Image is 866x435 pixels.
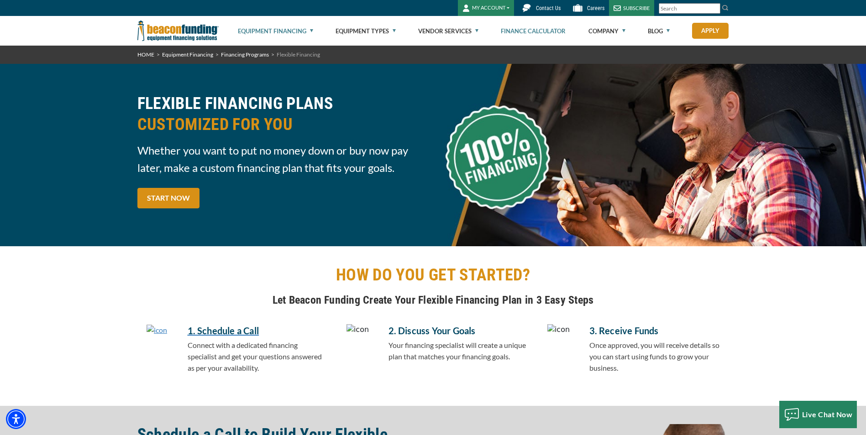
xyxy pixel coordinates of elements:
[188,324,327,337] a: 1. Schedule a Call
[137,16,219,46] img: Beacon Funding Corporation logo
[188,341,322,372] span: Connect with a dedicated financing specialist and get your questions answered as per your availab...
[137,93,428,135] h2: FLEXIBLE FINANCING PLANS
[589,341,719,372] span: Once approved, you will receive details so you can start using funds to grow your business.
[779,401,857,428] button: Live Chat Now
[692,23,729,39] a: Apply
[6,409,26,429] div: Accessibility Menu
[589,324,729,337] h5: 3. Receive Funds
[277,51,320,58] span: Flexible Financing
[588,16,625,46] a: Company
[137,51,154,58] a: HOME
[137,292,729,308] h4: Let Beacon Funding Create Your Flexible Financing Plan in 3 Easy Steps
[221,51,269,58] a: Financing Programs
[536,5,561,11] span: Contact Us
[336,16,396,46] a: Equipment Types
[501,16,566,46] a: Finance Calculator
[147,324,167,369] a: icon
[711,5,718,12] a: Clear search text
[547,324,570,335] img: icon
[388,324,528,337] h5: 2. Discuss Your Goals
[147,325,167,336] img: icon
[802,410,853,419] span: Live Chat Now
[722,4,729,11] img: Search
[648,16,670,46] a: Blog
[418,16,478,46] a: Vendor Services
[162,51,213,58] a: Equipment Financing
[137,142,428,176] span: Whether you want to put no money down or buy now pay later, make a custom financing plan that fit...
[137,114,428,135] span: CUSTOMIZED FOR YOU
[137,188,199,208] a: START NOW
[388,341,526,361] span: Your financing specialist will create a unique plan that matches your financing goals.
[137,264,729,285] h2: HOW DO YOU GET STARTED?
[587,5,604,11] span: Careers
[659,3,720,14] input: Search
[238,16,313,46] a: Equipment Financing
[346,324,369,335] img: icon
